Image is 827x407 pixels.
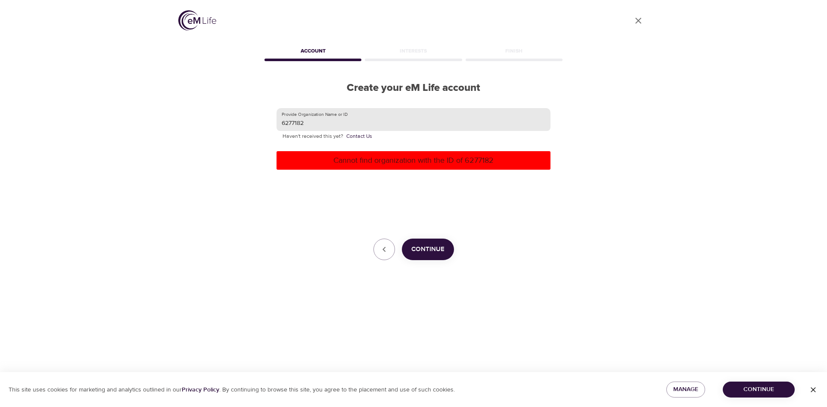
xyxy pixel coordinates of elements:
button: Manage [666,382,705,398]
a: Privacy Policy [182,386,219,394]
span: Manage [673,384,698,395]
button: Continue [723,382,795,398]
a: close [628,10,649,31]
span: Continue [411,244,445,255]
button: Continue [402,239,454,260]
img: logo [178,10,216,31]
span: Continue [730,384,788,395]
p: Cannot find organization with the ID of 6277182 [280,155,547,166]
h2: Create your eM Life account [263,82,564,94]
p: Haven't received this yet? [283,132,544,141]
a: Contact Us [346,132,372,141]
